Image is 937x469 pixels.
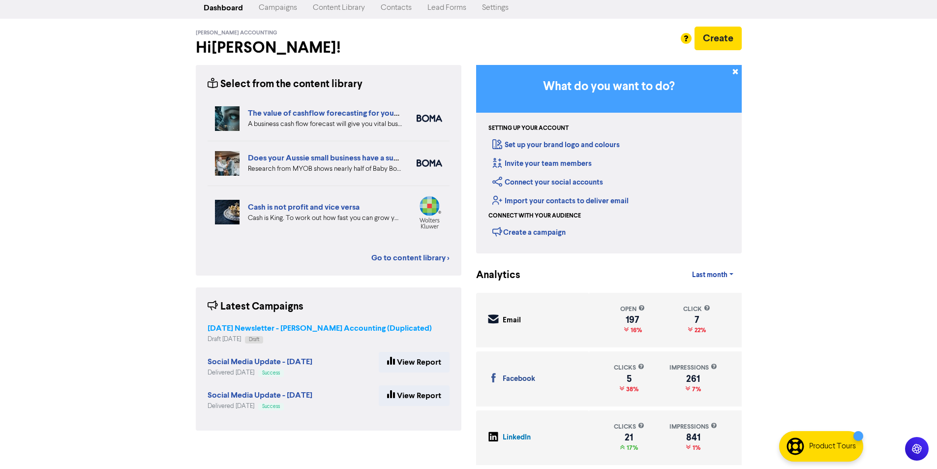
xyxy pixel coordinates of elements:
div: Research from MYOB shows nearly half of Baby Boomer business owners are planning to exit in the n... [248,164,402,174]
img: wolterskluwer [417,196,442,229]
a: Cash is not profit and vice versa [248,202,360,212]
a: View Report [379,385,450,406]
strong: Social Media Update - [DATE] [208,390,312,400]
span: [PERSON_NAME] Accounting [196,30,277,36]
div: A business cash flow forecast will give you vital business intelligence to help you scenario-plan... [248,119,402,129]
strong: [DATE] Newsletter - [PERSON_NAME] Accounting (Duplicated) [208,323,432,333]
div: open [620,305,645,314]
div: impressions [669,422,717,432]
span: Success [262,371,280,375]
a: Go to content library > [371,252,450,264]
div: 261 [669,375,717,383]
div: Setting up your account [488,124,569,133]
a: Last month [684,265,741,285]
div: Select from the content library [208,77,363,92]
a: Social Media Update - [DATE] [208,358,312,366]
h3: What do you want to do? [491,80,727,94]
div: Latest Campaigns [208,299,303,314]
div: 5 [614,375,644,383]
span: Success [262,404,280,409]
div: 21 [614,434,644,441]
div: clicks [614,363,644,373]
a: Set up your brand logo and colours [492,140,620,150]
div: Facebook [503,374,535,385]
div: Getting Started in BOMA [476,65,742,253]
h2: Hi [PERSON_NAME] ! [196,38,461,57]
div: Email [503,315,521,326]
div: impressions [669,363,717,373]
a: Import your contacts to deliver email [492,196,629,206]
div: Connect with your audience [488,212,581,220]
div: LinkedIn [503,432,531,443]
a: The value of cashflow forecasting for your business [248,108,429,118]
a: View Report [379,352,450,373]
span: 17% [625,444,638,452]
span: 16% [629,326,642,334]
a: Social Media Update - [DATE] [208,392,312,400]
span: 1% [691,444,700,452]
div: clicks [614,422,644,432]
a: Invite your team members [492,159,592,168]
strong: Social Media Update - [DATE] [208,357,312,367]
div: Delivered [DATE] [208,402,312,411]
div: Draft [DATE] [208,335,432,344]
span: 7% [690,385,701,393]
span: Last month [692,271,727,280]
span: Draft [249,337,259,342]
div: Cash is King. To work out how fast you can grow your business, you need to look at your projected... [248,213,402,223]
div: 841 [669,434,717,441]
div: 7 [683,316,710,324]
img: boma_accounting [417,115,442,122]
a: Connect your social accounts [492,178,603,187]
div: Analytics [476,268,508,283]
div: 197 [620,316,645,324]
a: Does your Aussie small business have a succession plan? [248,153,445,163]
iframe: Chat Widget [888,422,937,469]
span: 38% [624,385,638,393]
a: [DATE] Newsletter - [PERSON_NAME] Accounting (Duplicated) [208,325,432,333]
div: click [683,305,710,314]
span: 22% [693,326,706,334]
img: boma [417,159,442,167]
button: Create [695,27,742,50]
div: Create a campaign [492,224,566,239]
div: Delivered [DATE] [208,368,312,377]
